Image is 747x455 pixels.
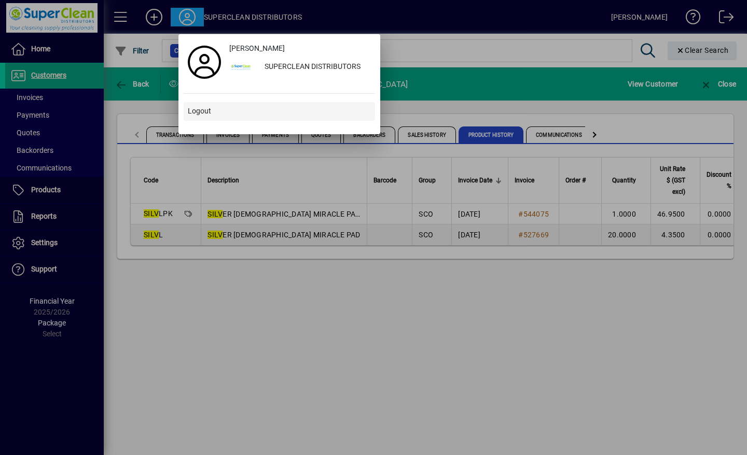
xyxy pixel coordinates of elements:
a: Profile [184,53,225,72]
button: Logout [184,102,375,121]
span: [PERSON_NAME] [229,43,285,54]
div: SUPERCLEAN DISTRIBUTORS [256,58,375,77]
a: [PERSON_NAME] [225,39,375,58]
span: Logout [188,106,211,117]
button: SUPERCLEAN DISTRIBUTORS [225,58,375,77]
